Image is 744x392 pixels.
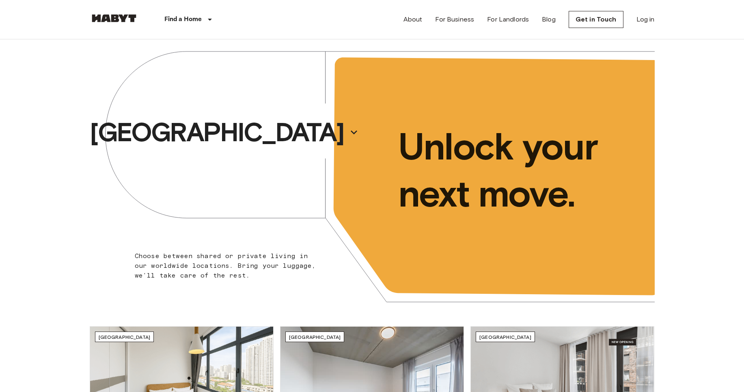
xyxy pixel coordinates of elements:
[86,114,362,151] button: [GEOGRAPHIC_DATA]
[542,15,556,24] a: Blog
[487,15,529,24] a: For Landlords
[403,15,423,24] a: About
[636,15,655,24] a: Log in
[569,11,623,28] a: Get in Touch
[90,14,138,22] img: Habyt
[99,334,151,340] span: [GEOGRAPHIC_DATA]
[289,334,341,340] span: [GEOGRAPHIC_DATA]
[398,123,642,217] p: Unlock your next move.
[164,15,202,24] p: Find a Home
[435,15,474,24] a: For Business
[135,251,321,280] p: Choose between shared or private living in our worldwide locations. Bring your luggage, we'll tak...
[479,334,531,340] span: [GEOGRAPHIC_DATA]
[90,116,344,149] p: [GEOGRAPHIC_DATA]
